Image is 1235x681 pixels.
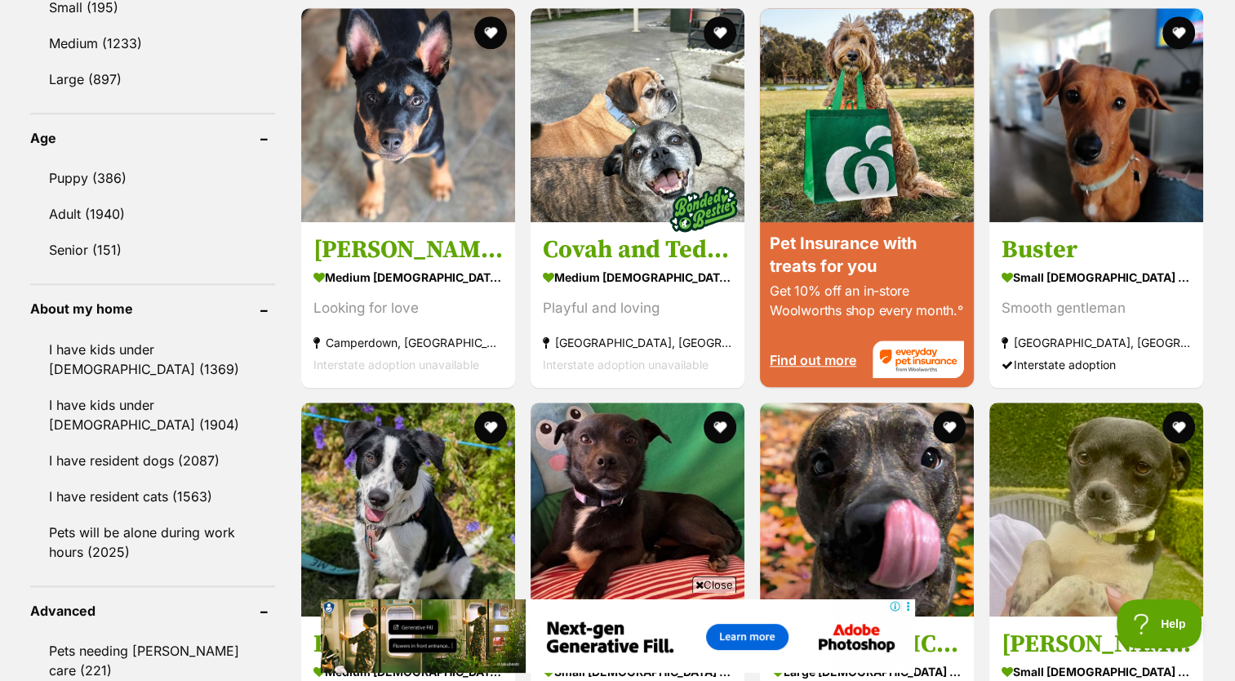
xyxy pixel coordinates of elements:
span: Close [692,576,736,593]
button: favourite [933,411,966,443]
strong: [GEOGRAPHIC_DATA], [GEOGRAPHIC_DATA] [543,331,732,353]
a: I have kids under [DEMOGRAPHIC_DATA] (1904) [30,388,275,442]
button: favourite [704,16,736,49]
a: Covah and Teddy medium [DEMOGRAPHIC_DATA] Dog Playful and loving [GEOGRAPHIC_DATA], [GEOGRAPHIC_D... [531,221,744,387]
div: Playful and loving [543,296,732,318]
button: favourite [704,411,736,443]
a: Adult (1940) [30,197,275,231]
a: Senior (151) [30,233,275,267]
img: Hugo - Mixed breed Dog [531,403,744,616]
img: Buster - Dachshund Dog [989,8,1203,222]
a: Puppy (386) [30,161,275,195]
a: Buster small [DEMOGRAPHIC_DATA] Dog Smooth gentleman [GEOGRAPHIC_DATA], [GEOGRAPHIC_DATA] Interst... [989,221,1203,387]
button: favourite [1163,411,1196,443]
strong: [GEOGRAPHIC_DATA], [GEOGRAPHIC_DATA] [1002,331,1191,353]
button: favourite [1163,16,1196,49]
a: [PERSON_NAME] medium [DEMOGRAPHIC_DATA] Dog Looking for love Camperdown, [GEOGRAPHIC_DATA] Inters... [301,221,515,387]
h3: [PERSON_NAME] [313,234,503,265]
header: Advanced [30,603,275,618]
button: favourite [474,16,507,49]
h3: Covah and Teddy [543,234,732,265]
h3: Panda [313,629,503,660]
div: Smooth gentleman [1002,296,1191,318]
header: About my home [30,301,275,316]
strong: medium [DEMOGRAPHIC_DATA] Dog [543,265,732,288]
a: I have kids under [DEMOGRAPHIC_DATA] (1369) [30,332,275,386]
strong: small [DEMOGRAPHIC_DATA] Dog [1002,265,1191,288]
img: Rumi - Australian Kelpie Dog [301,8,515,222]
button: favourite [474,411,507,443]
img: bonded besties [663,167,744,249]
iframe: Advertisement [321,599,915,673]
a: I have resident cats (1563) [30,479,275,514]
span: Interstate adoption unavailable [543,357,709,371]
a: I have resident dogs (2087) [30,443,275,478]
a: Large (897) [30,62,275,96]
h3: Buster [1002,234,1191,265]
div: Looking for love [313,296,503,318]
h3: [PERSON_NAME] [1002,629,1191,660]
img: Boston - American Staffordshire Terrier Dog [760,403,974,616]
img: Panda - Border Collie Dog [301,403,515,616]
a: Pets will be alone during work hours (2025) [30,515,275,569]
iframe: Help Scout Beacon - Open [1117,599,1202,648]
strong: medium [DEMOGRAPHIC_DATA] Dog [313,265,503,288]
img: Covah and Teddy - Pug Dog [531,8,744,222]
span: Interstate adoption unavailable [313,357,479,371]
header: Age [30,131,275,145]
div: Interstate adoption [1002,353,1191,375]
img: Marco - Mixed breed Dog [989,403,1203,616]
strong: Camperdown, [GEOGRAPHIC_DATA] [313,331,503,353]
a: Medium (1233) [30,26,275,60]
